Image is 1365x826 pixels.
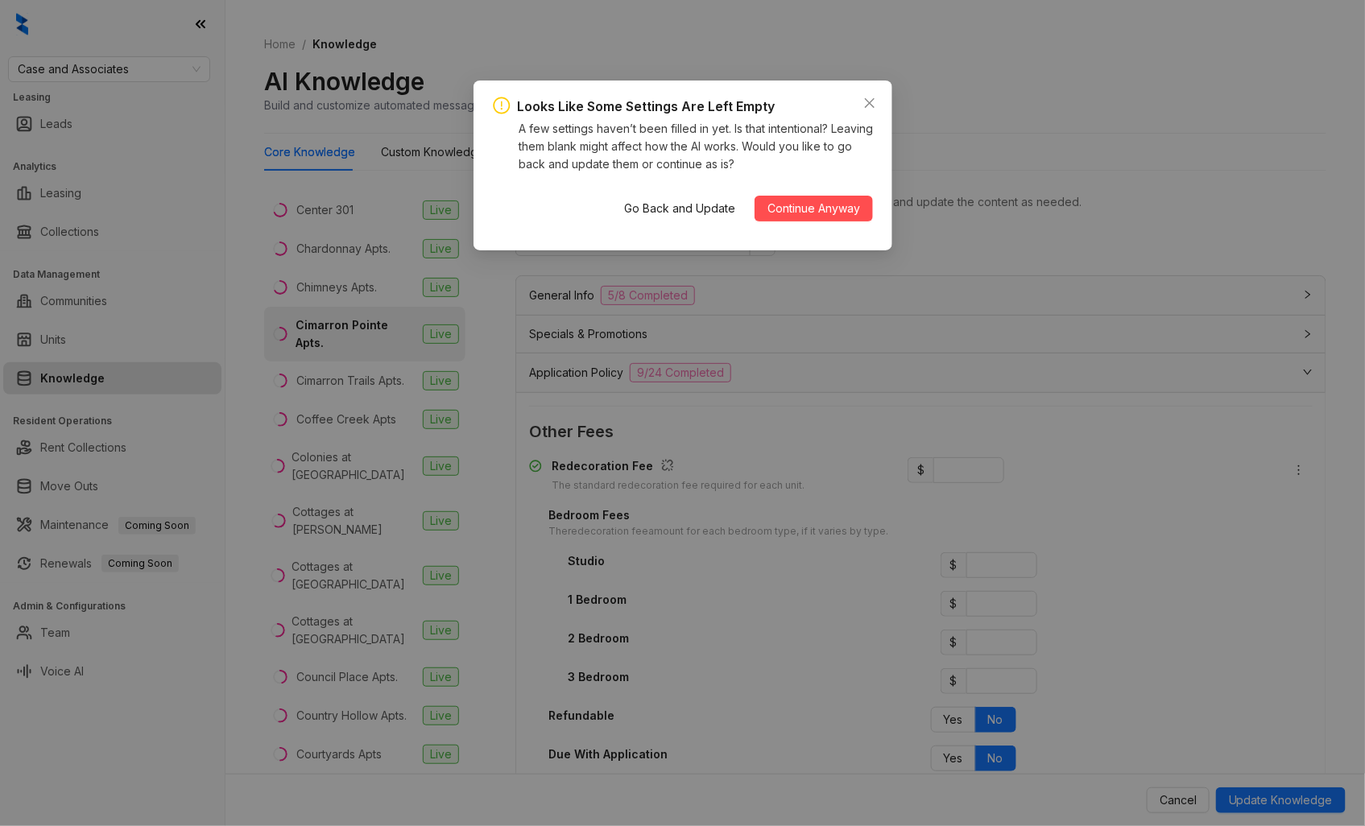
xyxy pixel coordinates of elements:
[857,90,883,116] button: Close
[755,196,873,221] button: Continue Anyway
[517,97,775,117] div: Looks Like Some Settings Are Left Empty
[767,200,860,217] span: Continue Anyway
[624,200,735,217] span: Go Back and Update
[863,97,876,109] span: close
[611,196,748,221] button: Go Back and Update
[519,120,873,173] div: A few settings haven’t been filled in yet. Is that intentional? Leaving them blank might affect h...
